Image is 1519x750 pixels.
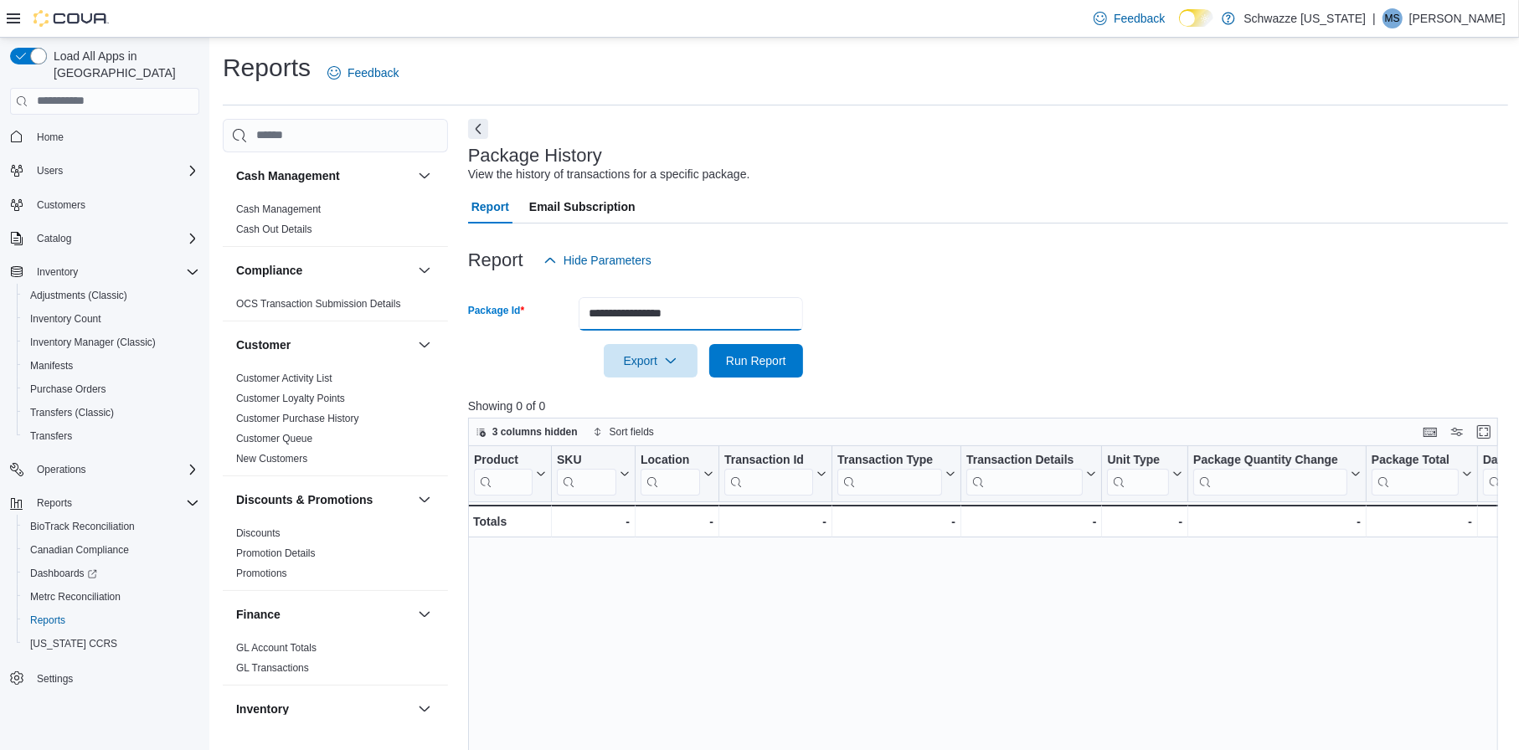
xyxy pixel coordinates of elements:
button: Cash Management [236,167,411,184]
button: Discounts & Promotions [415,490,435,510]
span: Customers [30,194,199,215]
button: Home [3,125,206,149]
h3: Inventory [236,701,289,717]
div: View the history of transactions for a specific package. [468,166,750,183]
a: Cash Out Details [236,223,312,235]
button: Transaction Type [837,452,955,495]
button: Customer [415,335,435,355]
span: BioTrack Reconciliation [30,520,135,533]
span: Settings [30,667,199,688]
span: Reports [37,496,72,510]
button: SKU [557,452,630,495]
input: Dark Mode [1179,9,1214,27]
div: Transaction Details [966,452,1083,495]
button: Compliance [415,260,435,280]
span: Discounts [236,527,281,540]
span: Metrc Reconciliation [23,587,199,607]
span: Dark Mode [1179,27,1180,28]
button: Operations [30,460,93,480]
div: Mia statkus [1383,8,1403,28]
span: Ms [1385,8,1400,28]
button: [US_STATE] CCRS [17,632,206,655]
button: Unit Type [1107,452,1182,495]
div: Finance [223,638,448,685]
a: Metrc Reconciliation [23,587,127,607]
a: [US_STATE] CCRS [23,634,124,654]
span: Purchase Orders [23,379,199,399]
button: Purchase Orders [17,378,206,401]
a: Customer Loyalty Points [236,393,345,404]
span: Users [30,161,199,181]
a: GL Transactions [236,662,309,674]
button: Reports [30,493,79,513]
h3: Compliance [236,262,302,279]
span: Operations [37,463,86,476]
button: Settings [3,665,206,690]
div: Totals [473,511,546,532]
button: Users [3,159,206,182]
h3: Report [468,250,523,270]
span: Dashboards [30,567,97,580]
span: Inventory Count [23,309,199,329]
button: Display options [1447,422,1467,442]
div: SKU URL [557,452,616,495]
button: 3 columns hidden [469,422,584,442]
button: Customers [3,193,206,217]
button: Inventory [415,699,435,719]
span: Users [37,164,63,177]
span: Home [37,131,64,144]
button: Customer [236,336,411,353]
span: Promotion Details [236,547,316,560]
button: Transfers (Classic) [17,401,206,424]
div: Transaction Type [837,452,942,495]
a: Reports [23,610,72,630]
a: BioTrack Reconciliation [23,516,142,537]
div: Location [641,452,700,495]
a: Customer Queue [236,433,312,444]
span: Reports [30,493,199,513]
button: Compliance [236,262,411,279]
a: Cash Management [236,203,321,215]
span: Cash Management [236,203,321,216]
h3: Cash Management [236,167,340,184]
span: [US_STATE] CCRS [30,637,117,650]
div: Transaction Details [966,452,1083,468]
span: Purchase Orders [30,383,106,396]
button: Location [641,452,713,495]
span: Transfers [23,426,199,446]
span: Manifests [23,356,199,376]
span: Customer Queue [236,432,312,445]
span: Washington CCRS [23,634,199,654]
button: Cash Management [415,166,435,186]
span: Customer Purchase History [236,412,359,425]
div: - [966,511,1096,532]
img: Cova [33,10,109,27]
p: Showing 0 of 0 [468,398,1508,414]
button: Keyboard shortcuts [1420,422,1440,442]
span: Inventory Count [30,312,101,326]
span: Manifests [30,359,73,372]
span: Load All Apps in [GEOGRAPHIC_DATA] [47,48,199,81]
button: Package Total [1372,452,1472,495]
button: Transfers [17,424,206,448]
button: Product [474,452,546,495]
div: SKU [557,452,616,468]
a: Inventory Manager (Classic) [23,332,162,352]
div: Transaction Id [724,452,813,468]
p: [PERSON_NAME] [1409,8,1506,28]
a: Promotions [236,568,287,579]
span: Feedback [348,64,399,81]
span: Canadian Compliance [30,543,129,557]
span: Inventory Manager (Classic) [23,332,199,352]
div: Package Total [1372,452,1459,468]
button: Inventory Count [17,307,206,331]
button: Operations [3,458,206,481]
span: Adjustments (Classic) [23,285,199,306]
div: Customer [223,368,448,475]
div: Transaction Type [837,452,942,468]
button: Transaction Id [724,452,826,495]
span: Customer Loyalty Points [236,392,345,405]
span: Promotions [236,567,287,580]
button: Reports [3,491,206,515]
a: Customer Activity List [236,372,332,384]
